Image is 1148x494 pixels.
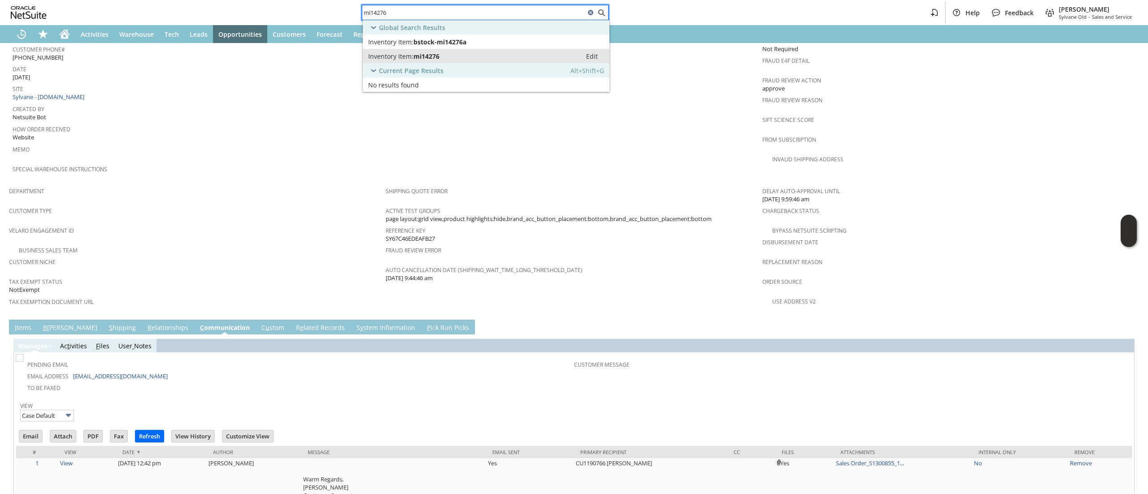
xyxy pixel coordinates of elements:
span: [DATE] [13,73,30,82]
span: NotExempt [9,286,40,294]
a: Custom [259,323,287,333]
a: Site [13,85,23,93]
a: Shipping Quote Error [386,187,448,195]
a: Delay Auto-Approval Until [762,187,840,195]
a: Customer Message [574,361,630,368]
a: Inventory Item:mi14276Edit: [363,49,609,63]
input: Email [19,430,42,442]
svg: logo [11,6,47,19]
div: View [65,449,109,455]
a: Relationships [145,323,191,333]
input: View History [172,430,214,442]
span: Opportunities [218,30,262,39]
input: Search [362,7,585,18]
span: Inventory Item: [368,52,413,61]
div: Author [213,449,294,455]
input: Refresh [135,430,164,442]
a: Date [13,65,26,73]
a: Activities [75,25,114,43]
span: Website [13,133,34,142]
a: Fraud Review Action [762,77,821,84]
a: Fraud Review Error [386,247,441,254]
div: Email Sent [492,449,567,455]
input: Case Default [20,410,74,421]
a: Home [54,25,75,43]
a: Tax Exemption Document URL [9,298,94,306]
span: t [67,342,70,350]
span: Forecast [317,30,343,39]
input: PDF [84,430,102,442]
input: Fax [110,430,127,442]
svg: Recent Records [16,29,27,39]
a: Communication [198,323,252,333]
span: Current Page Results [379,66,444,75]
span: Netsuite Bot [13,113,46,121]
a: Velaro Engagement ID [9,227,74,234]
a: B[PERSON_NAME] [41,323,100,333]
a: Unrolled view on [1123,321,1134,332]
svg: Home [59,29,70,39]
a: Fraud Review Reason [762,96,822,104]
span: page layout:grid view,product highlights:hide,brand_acc_button_placement:bottom,brand_acc_button_... [386,215,712,223]
span: F [96,342,99,350]
a: Disbursement Date [762,238,818,246]
a: Reference Key [386,227,426,234]
a: Items [13,323,34,333]
a: From Subscription [762,136,816,143]
a: Memo [13,146,30,153]
span: [DATE] 9:59:46 am [762,195,809,204]
span: bstock-mi14276a [413,38,466,46]
span: approve [762,84,785,93]
div: Attachments [840,449,965,455]
a: [EMAIL_ADDRESS][DOMAIN_NAME] [73,372,168,380]
a: No [974,459,982,467]
span: Alt+Shift+G [570,66,604,75]
span: I [15,323,17,332]
a: Active Test Groups [386,207,440,215]
a: Created By [13,105,44,113]
div: Files [782,449,827,455]
a: Auto Cancellation Date (shipping_wait_time_long_threshold_date) [386,266,583,274]
span: Leads [190,30,208,39]
a: No results found [363,78,609,92]
a: Tax Exempt Status [9,278,62,286]
span: [PHONE_NUMBER] [13,53,63,62]
a: Special Warehouse Instructions [13,165,107,173]
span: No results found [368,81,419,89]
svg: Shortcuts [38,29,48,39]
a: Shipping [107,323,138,333]
span: Oracle Guided Learning Widget. To move around, please hold and drag [1121,231,1137,247]
span: Warehouse [119,30,154,39]
a: Chargeback Status [762,207,819,215]
img: Unchecked [16,354,23,362]
iframe: Click here to launch Oracle Guided Learning Help Panel [1121,215,1137,247]
a: UserNotes [118,342,152,350]
a: Reports [348,25,383,43]
span: Sales and Service [1092,13,1132,20]
span: Global Search Results [379,23,445,32]
a: Customer Niche [9,258,56,266]
span: mi14276 [413,52,439,61]
span: Activities [81,30,109,39]
div: Cc [734,449,768,455]
div: Shortcuts [32,25,54,43]
div: Message [308,449,479,455]
a: Customer Phone# [13,46,65,53]
a: How Order Received [13,126,70,133]
a: Email Address [27,373,69,380]
a: Opportunities [213,25,267,43]
div: Remove [1074,449,1125,455]
span: e [300,323,304,332]
a: Business Sales Team [19,247,78,254]
a: Department [9,187,44,195]
a: Bypass NetSuite Scripting [772,227,847,234]
a: Fraud E4F Detail [762,57,809,65]
span: [DATE] 9:44:46 am [386,274,433,282]
span: Inventory Item: [368,38,413,46]
span: Not Required [762,45,798,53]
span: B [43,323,47,332]
a: Forecast [311,25,348,43]
a: View [20,402,33,410]
a: Sift Science Score [762,116,814,124]
a: Pick Run Picks [425,323,471,333]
